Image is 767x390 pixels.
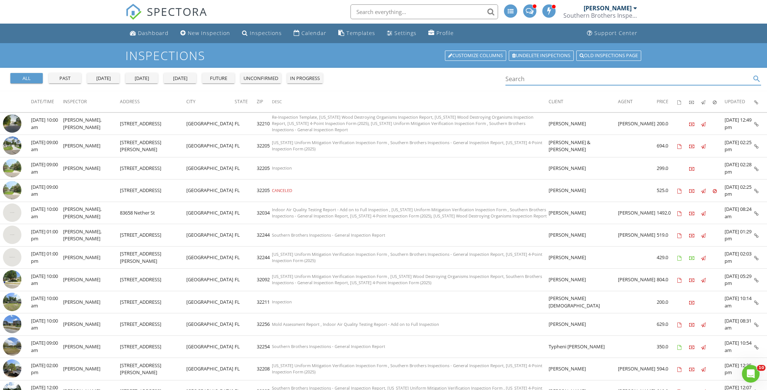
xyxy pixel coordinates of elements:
[125,73,158,83] button: [DATE]
[63,358,120,380] td: [PERSON_NAME]
[128,75,155,82] div: [DATE]
[63,246,120,269] td: [PERSON_NAME]
[677,91,689,112] th: Agreements signed: Not sorted.
[127,27,172,40] a: Dashboard
[394,29,417,36] div: Settings
[257,224,272,247] td: 32244
[657,269,677,291] td: 804.0
[31,224,63,247] td: [DATE] 01:00 pm
[49,73,81,83] button: past
[657,313,677,336] td: 629.0
[205,75,232,82] div: future
[335,27,378,40] a: Templates
[63,135,120,157] td: [PERSON_NAME]
[235,180,257,202] td: FL
[725,157,754,180] td: [DATE] 02:28 pm
[235,135,257,157] td: FL
[549,335,618,358] td: Typheni [PERSON_NAME]
[120,269,186,291] td: [STREET_ADDRESS]
[725,180,754,202] td: [DATE] 02:25 pm
[272,344,385,349] span: Southern Brothers Inspections - General Inspection Report
[272,232,385,238] span: Southern Brothers Inspections - General Inspection Report
[257,91,272,112] th: Zip: Not sorted.
[272,299,292,304] span: Inspection
[272,140,542,152] span: [US_STATE] Uniform Mitigation Verification Inspection Form , Southern Brothers Inspections - Gene...
[3,359,21,378] img: streetview
[186,313,235,336] td: [GEOGRAPHIC_DATA]
[657,180,677,202] td: 525.0
[125,10,207,25] a: SPECTORA
[3,114,21,133] img: streetview
[657,335,677,358] td: 350.0
[63,269,120,291] td: [PERSON_NAME]
[13,75,40,82] div: all
[549,269,618,291] td: [PERSON_NAME]
[63,224,120,247] td: [PERSON_NAME], [PERSON_NAME]
[350,4,498,19] input: Search everything...
[713,91,725,112] th: Canceled: Not sorted.
[445,51,506,61] a: Customize Columns
[120,335,186,358] td: [STREET_ADDRESS]
[257,335,272,358] td: 32254
[186,180,235,202] td: [GEOGRAPHIC_DATA]
[63,335,120,358] td: [PERSON_NAME]
[186,112,235,135] td: [GEOGRAPHIC_DATA]
[290,75,320,82] div: in progress
[31,135,63,157] td: [DATE] 09:00 am
[31,291,63,313] td: [DATE] 10:00 am
[3,159,21,177] img: streetview
[657,202,677,224] td: 1492.0
[235,224,257,247] td: FL
[202,73,235,83] button: future
[120,313,186,336] td: [STREET_ADDRESS]
[257,313,272,336] td: 32256
[31,313,63,336] td: [DATE] 10:00 am
[549,291,618,313] td: [PERSON_NAME][DEMOGRAPHIC_DATA]
[657,157,677,180] td: 299.0
[725,98,745,105] span: Updated
[3,136,21,155] img: streetview
[186,291,235,313] td: [GEOGRAPHIC_DATA]
[243,75,278,82] div: unconfirmed
[235,358,257,380] td: FL
[63,157,120,180] td: [PERSON_NAME]
[235,335,257,358] td: FL
[291,27,329,40] a: Calendar
[657,224,677,247] td: 519.0
[31,269,63,291] td: [DATE] 10:00 am
[257,269,272,291] td: 32092
[549,246,618,269] td: [PERSON_NAME]
[167,75,193,82] div: [DATE]
[757,365,766,371] span: 10
[618,269,657,291] td: [PERSON_NAME]
[549,157,618,180] td: [PERSON_NAME]
[725,313,754,336] td: [DATE] 08:31 am
[272,274,542,285] span: [US_STATE] Uniform Mitigation Verification Inspection Form , [US_STATE] Wood Destroying Organisms...
[125,49,642,62] h1: Inspections
[138,29,169,36] div: Dashboard
[120,112,186,135] td: [STREET_ADDRESS]
[549,313,618,336] td: [PERSON_NAME]
[257,358,272,380] td: 32208
[618,98,633,105] span: Agent
[689,91,701,112] th: Paid: Not sorted.
[436,29,454,36] div: Profile
[384,27,419,40] a: Settings
[120,98,140,105] span: Address
[657,291,677,313] td: 200.0
[120,180,186,202] td: [STREET_ADDRESS]
[257,112,272,135] td: 32210
[3,203,21,222] img: streetview
[31,157,63,180] td: [DATE] 09:00 am
[241,73,281,83] button: unconfirmed
[31,335,63,358] td: [DATE] 09:00 am
[235,157,257,180] td: FL
[186,358,235,380] td: [GEOGRAPHIC_DATA]
[186,335,235,358] td: [GEOGRAPHIC_DATA]
[3,293,21,311] img: streetview
[120,224,186,247] td: [STREET_ADDRESS]
[3,181,21,199] img: streetview
[549,180,618,202] td: [PERSON_NAME]
[188,29,230,36] div: New Inspection
[235,91,257,112] th: State: Not sorted.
